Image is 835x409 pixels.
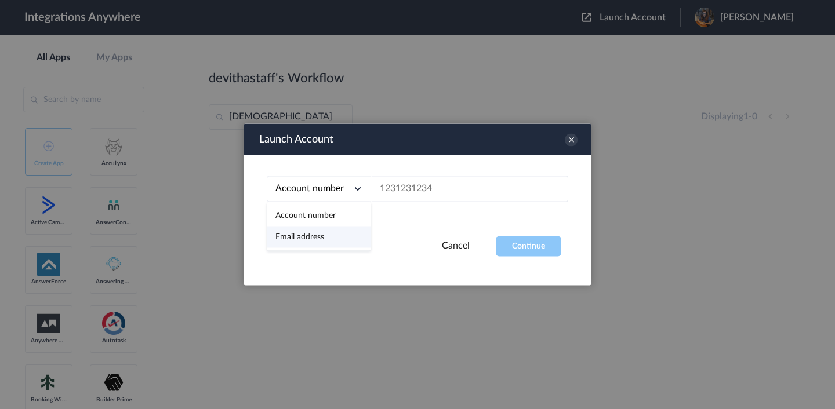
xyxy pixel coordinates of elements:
a: Cancel [442,241,470,250]
input: 1231231234 [371,176,568,202]
h3: Launch Account [259,129,333,150]
span: Account number [275,184,344,193]
a: Account number [275,211,336,220]
a: Email address [275,233,324,241]
button: Continue [496,236,561,257]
